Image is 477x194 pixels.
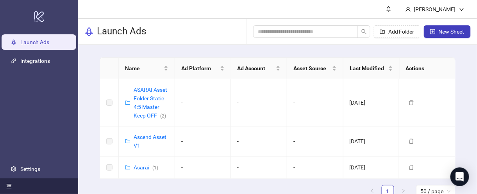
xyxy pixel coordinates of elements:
[401,189,406,193] span: right
[20,58,50,64] a: Integrations
[287,58,343,79] th: Asset Source
[361,29,367,34] span: search
[125,165,130,170] span: folder
[343,126,400,157] td: [DATE]
[125,139,130,144] span: folder
[20,166,40,172] a: Settings
[343,157,400,179] td: [DATE]
[373,25,421,38] button: Add Folder
[134,164,158,171] a: Asarai(1)
[343,79,400,126] td: [DATE]
[293,64,331,73] span: Asset Source
[6,183,12,189] span: menu-fold
[181,64,218,73] span: Ad Platform
[84,27,94,36] span: rocket
[409,100,414,105] span: delete
[343,58,400,79] th: Last Modified
[411,5,459,14] div: [PERSON_NAME]
[370,189,375,193] span: left
[287,157,343,179] td: -
[231,58,288,79] th: Ad Account
[175,126,231,157] td: -
[388,28,414,35] span: Add Folder
[459,7,464,12] span: down
[231,79,287,126] td: -
[20,39,49,45] a: Launch Ads
[134,134,166,149] a: Ascend Asset V1
[409,165,414,170] span: delete
[287,126,343,157] td: -
[152,165,158,171] span: ( 1 )
[125,100,130,105] span: folder
[350,64,387,73] span: Last Modified
[450,167,469,186] div: Open Intercom Messenger
[287,79,343,126] td: -
[160,113,166,119] span: ( 2 )
[238,64,275,73] span: Ad Account
[175,58,231,79] th: Ad Platform
[430,29,436,34] span: plus-square
[231,126,287,157] td: -
[125,64,162,73] span: Name
[231,157,287,179] td: -
[409,139,414,144] span: delete
[406,7,411,12] span: user
[175,157,231,179] td: -
[119,58,175,79] th: Name
[386,6,391,12] span: bell
[400,58,456,79] th: Actions
[439,28,464,35] span: New Sheet
[380,29,385,34] span: folder-add
[134,87,167,119] a: ASARAI Asset Folder Static 4:5 Master Keep OFF(2)
[97,25,146,38] h3: Launch Ads
[424,25,471,38] button: New Sheet
[175,79,231,126] td: -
